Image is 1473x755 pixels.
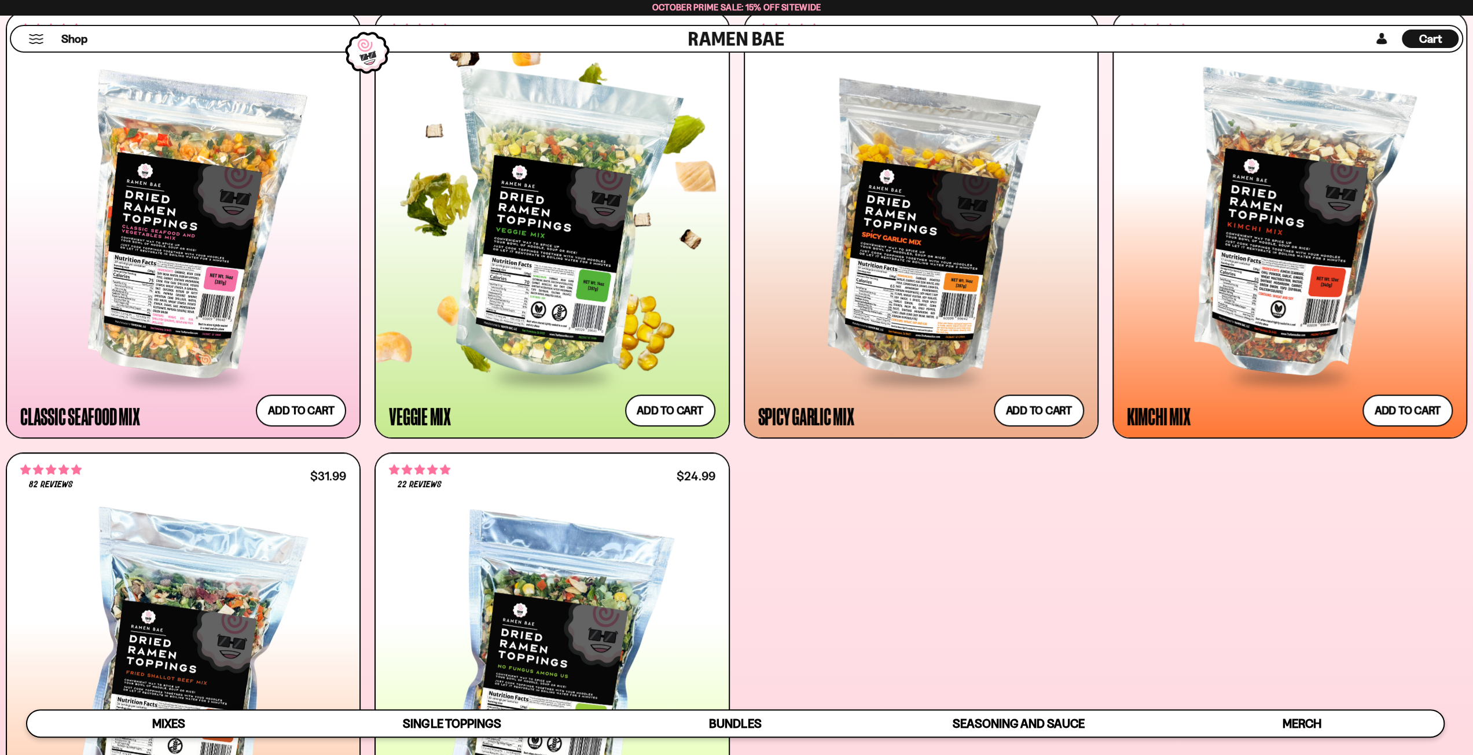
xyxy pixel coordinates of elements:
[1112,12,1467,439] a: 4.76 stars 436 reviews $25.99 Kimchi Mix Add to cart
[1362,395,1453,426] button: Add to cart
[310,470,346,481] div: $31.99
[1282,716,1321,731] span: Merch
[594,710,877,736] a: Bundles
[1419,32,1442,46] span: Cart
[1402,26,1459,51] div: Cart
[389,462,450,477] span: 4.82 stars
[744,12,1099,439] a: 4.75 stars 963 reviews $25.99 Spicy Garlic Mix Add to cart
[310,710,593,736] a: Single Toppings
[1160,710,1443,736] a: Merch
[6,12,361,439] a: 4.68 stars 2830 reviews $26.99 Classic Seafood Mix Add to cart
[20,462,82,477] span: 4.83 stars
[256,395,346,426] button: Add to cart
[677,470,715,481] div: $24.99
[403,716,501,731] span: Single Toppings
[709,716,761,731] span: Bundles
[1127,406,1191,426] div: Kimchi Mix
[152,716,185,731] span: Mixes
[28,34,44,44] button: Mobile Menu Trigger
[758,406,854,426] div: Spicy Garlic Mix
[374,12,729,439] a: 4.76 stars 1409 reviews $24.99 Veggie Mix Add to cart
[61,30,87,48] a: Shop
[994,395,1084,426] button: Add to cart
[953,716,1084,731] span: Seasoning and Sauce
[652,2,821,13] span: October Prime Sale: 15% off Sitewide
[398,480,442,489] span: 22 reviews
[29,480,73,489] span: 82 reviews
[877,710,1160,736] a: Seasoning and Sauce
[625,395,715,426] button: Add to cart
[27,710,310,736] a: Mixes
[61,31,87,47] span: Shop
[389,406,451,426] div: Veggie Mix
[20,406,139,426] div: Classic Seafood Mix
